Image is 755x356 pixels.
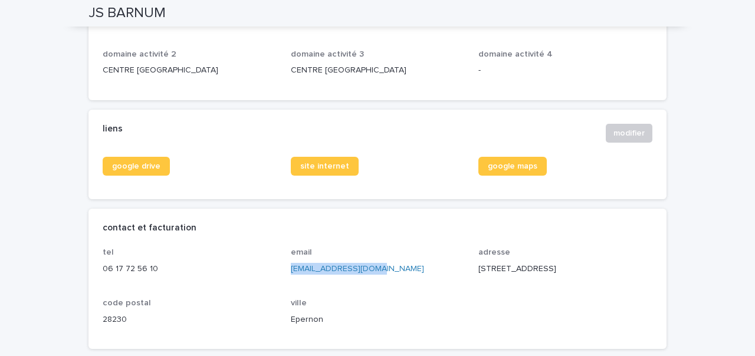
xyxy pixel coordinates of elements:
span: google maps [488,162,537,170]
a: site internet [291,157,359,176]
span: modifier [613,127,645,139]
span: domaine activité 3 [291,50,364,58]
span: domaine activité 2 [103,50,176,58]
h2: liens [103,124,123,134]
p: - [478,64,652,77]
p: 28230 [103,314,277,326]
a: [EMAIL_ADDRESS][DOMAIN_NAME] [291,265,424,273]
p: CENTRE [GEOGRAPHIC_DATA] [103,64,277,77]
span: domaine activité 4 [478,50,553,58]
a: google maps [478,157,547,176]
span: site internet [300,162,349,170]
h2: contact et facturation [103,223,196,233]
span: ville [291,299,307,307]
span: tel [103,248,114,256]
span: adresse [478,248,510,256]
p: [STREET_ADDRESS] [478,263,652,275]
button: modifier [606,124,652,143]
span: email [291,248,312,256]
h2: JS BARNUM [88,5,166,22]
span: google drive [112,162,160,170]
a: google drive [103,157,170,176]
p: CENTRE [GEOGRAPHIC_DATA] [291,64,465,77]
span: code postal [103,299,151,307]
p: Epernon [291,314,465,326]
p: 06 17 72 56 10 [103,263,277,275]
